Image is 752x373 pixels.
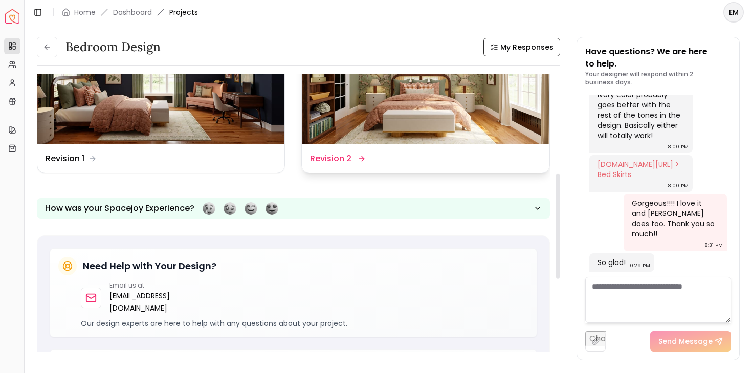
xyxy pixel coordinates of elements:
img: Spacejoy Logo [5,9,19,24]
p: How was your Spacejoy Experience? [45,202,194,214]
a: Spacejoy [5,9,19,24]
button: My Responses [483,38,560,56]
h5: Need Help with Your Design? [83,259,216,273]
button: How was your Spacejoy Experience?Feeling terribleFeeling badFeeling goodFeeling awesome [37,198,550,219]
dd: Revision 1 [46,152,84,165]
a: [EMAIL_ADDRESS][DOMAIN_NAME] [109,290,181,314]
div: 8:00 PM [668,142,689,152]
a: Revision 2Revision 2 [301,5,549,173]
a: Revision 1Revision 1 [37,5,285,173]
a: [DOMAIN_NAME][URL] > Bed Skirts [598,159,681,180]
div: Gorgeous!!!! I love it and [PERSON_NAME] does too. Thank you so much!! [632,198,717,239]
div: So glad! [598,257,626,268]
div: 10:29 PM [628,260,650,271]
nav: breadcrumb [62,7,198,17]
p: Our design experts are here to help with any questions about your project. [81,318,528,328]
h3: Bedroom design [65,39,161,55]
button: EM [723,2,744,23]
p: Your designer will respond within 2 business days. [585,70,732,86]
span: My Responses [500,42,554,52]
p: Have questions? We are here to help. [585,46,732,70]
dd: Revision 2 [310,152,351,165]
img: Revision 2 [302,5,549,144]
a: Dashboard [113,7,152,17]
a: Home [74,7,96,17]
img: Revision 1 [37,5,284,144]
span: Projects [169,7,198,17]
span: EM [724,3,743,21]
div: 8:00 PM [668,181,689,191]
div: 8:31 PM [704,240,723,250]
p: Email us at [109,281,181,290]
